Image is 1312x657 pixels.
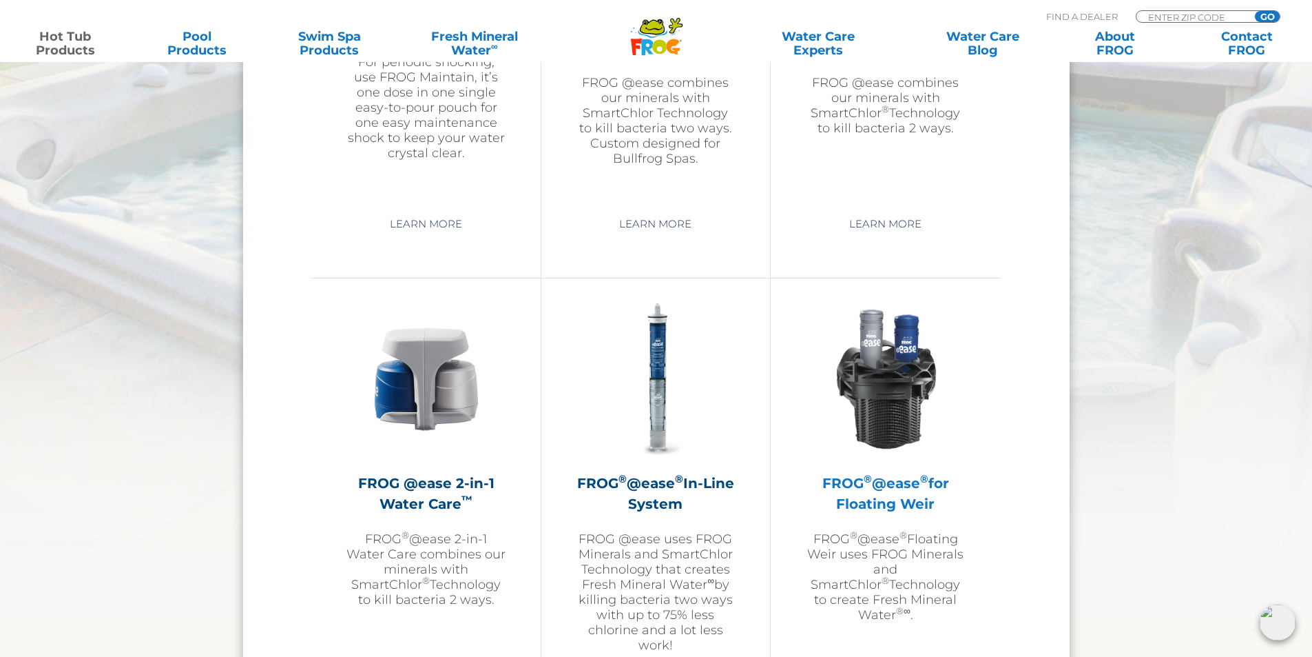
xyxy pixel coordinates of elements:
input: Zip Code Form [1147,11,1240,23]
h2: FROG @ease 2-in-1 Water Care [346,473,506,514]
img: @ease-2-in-1-Holder-v2-300x300.png [346,299,506,459]
a: Water CareBlog [931,30,1034,57]
img: inline-system-300x300.png [576,299,736,459]
sup: ® [882,575,889,586]
h2: FROG @ease for Floating Weir [805,473,966,514]
input: GO [1255,11,1280,22]
p: For periodic shocking, use FROG Maintain, it’s one dose in one single easy-to-pour pouch for one ... [346,54,506,161]
a: Hot TubProducts [14,30,116,57]
h2: FROG @ease In-Line System [576,473,736,514]
sup: ® [402,529,409,540]
a: Learn More [603,212,707,236]
sup: ® [899,529,907,540]
p: FROG @ease 2-in-1 Water Care combines our minerals with SmartChlor Technology to kill bacteria 2 ... [346,532,506,607]
sup: ™ [461,493,472,506]
sup: ® [882,103,889,114]
sup: ∞ [707,575,714,586]
sup: ∞ [904,605,910,616]
p: Find A Dealer [1046,10,1118,23]
sup: ® [920,472,928,485]
p: FROG @ease Floating Weir uses FROG Minerals and SmartChlor Technology to create Fresh Mineral Wat... [805,532,966,623]
a: Swim SpaProducts [278,30,381,57]
a: Water CareExperts [735,30,902,57]
sup: ® [618,472,627,485]
sup: ® [422,575,430,586]
sup: ∞ [491,41,498,52]
sup: ® [896,605,904,616]
a: PoolProducts [146,30,249,57]
sup: ® [850,529,857,540]
sup: ® [675,472,683,485]
p: FROG @ease combines our minerals with SmartChlor Technology to kill bacteria 2 ways. [805,75,966,136]
a: Fresh MineralWater∞ [410,30,539,57]
img: openIcon [1260,605,1295,640]
p: FROG @ease combines our minerals with SmartChlor Technology to kill bacteria two ways. Custom des... [576,75,736,166]
a: Learn More [833,212,937,236]
a: Learn More [374,212,478,236]
sup: ® [864,472,872,485]
p: FROG @ease uses FROG Minerals and SmartChlor Technology that creates Fresh Mineral Water by killi... [576,532,736,653]
img: InLineWeir_Front_High_inserting-v2-300x300.png [806,299,966,459]
a: ContactFROG [1196,30,1298,57]
a: AboutFROG [1063,30,1166,57]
